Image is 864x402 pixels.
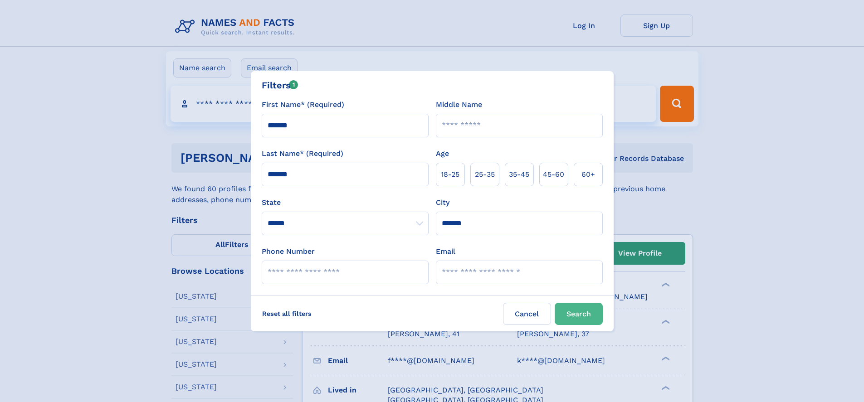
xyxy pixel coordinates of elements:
label: First Name* (Required) [262,99,344,110]
div: Filters [262,78,298,92]
label: State [262,197,429,208]
span: 60+ [581,169,595,180]
label: City [436,197,449,208]
label: Last Name* (Required) [262,148,343,159]
span: 18‑25 [441,169,459,180]
label: Middle Name [436,99,482,110]
span: 45‑60 [543,169,564,180]
label: Reset all filters [256,303,317,325]
button: Search [555,303,603,325]
label: Cancel [503,303,551,325]
label: Age [436,148,449,159]
span: 25‑35 [475,169,495,180]
span: 35‑45 [509,169,529,180]
label: Phone Number [262,246,315,257]
label: Email [436,246,455,257]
